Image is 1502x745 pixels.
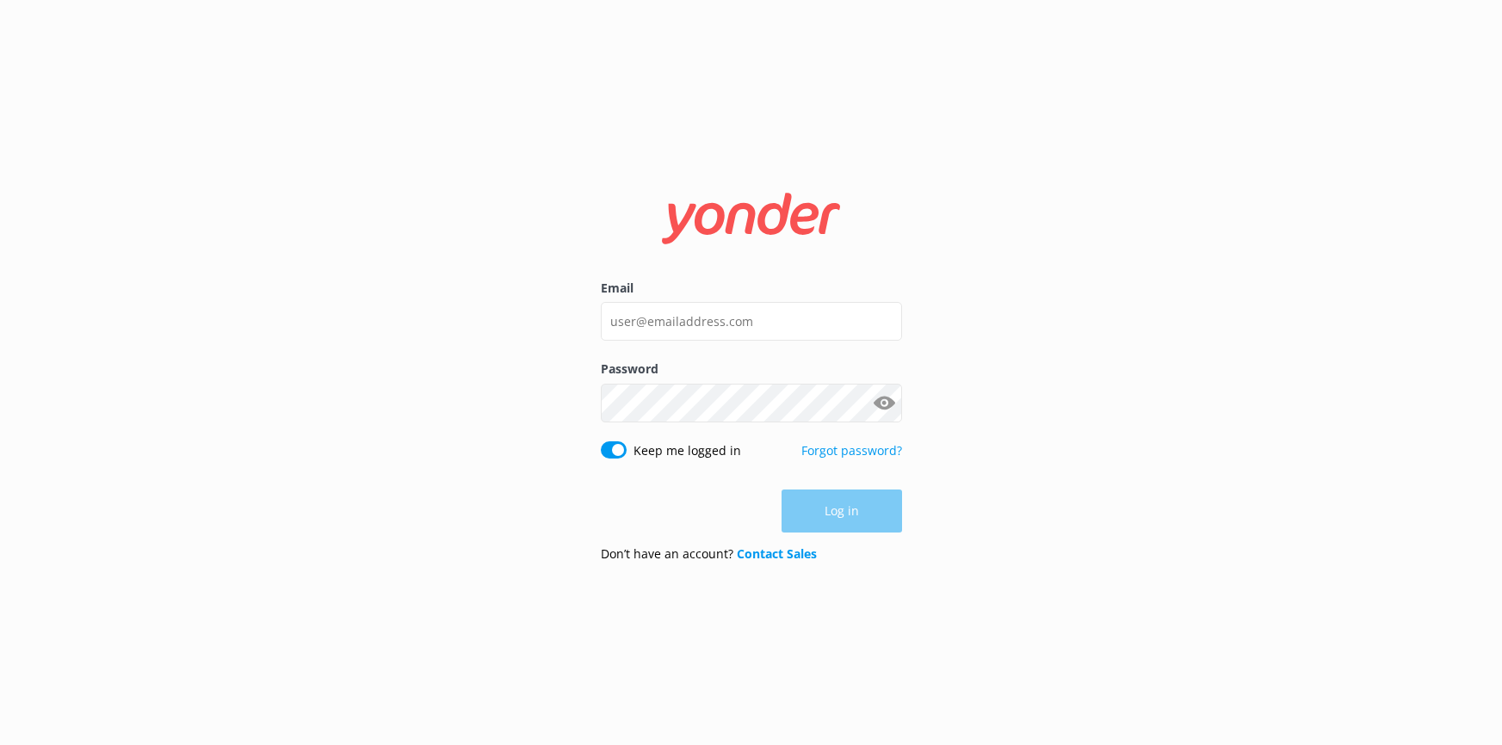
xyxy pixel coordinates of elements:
input: user@emailaddress.com [601,302,902,341]
label: Email [601,279,902,298]
label: Keep me logged in [634,441,741,460]
label: Password [601,360,902,379]
a: Contact Sales [737,545,817,562]
button: Show password [868,385,902,420]
a: Forgot password? [801,442,902,459]
p: Don’t have an account? [601,545,817,563]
